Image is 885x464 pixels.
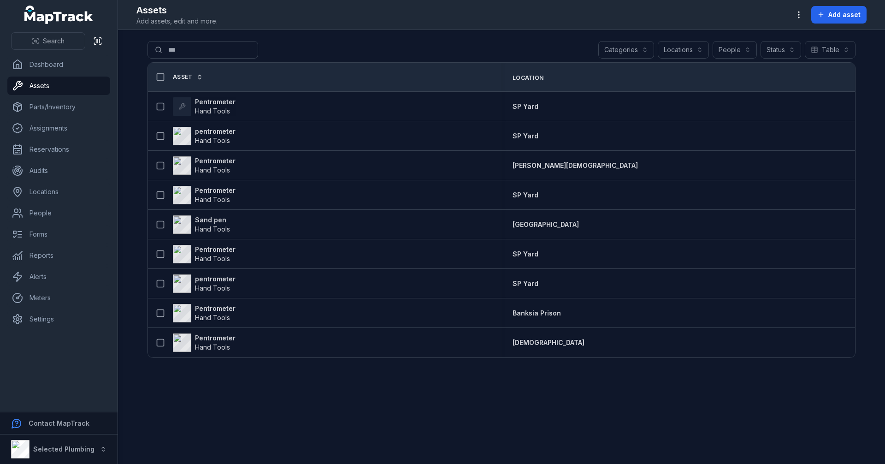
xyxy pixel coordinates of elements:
[173,73,193,81] span: Asset
[136,4,218,17] h2: Assets
[7,161,110,180] a: Audits
[195,196,230,203] span: Hand Tools
[195,107,230,115] span: Hand Tools
[173,73,203,81] a: Asset
[195,304,236,313] strong: Pentrometer
[195,127,236,136] strong: pentrometer
[513,339,584,346] span: [DEMOGRAPHIC_DATA]
[7,268,110,286] a: Alerts
[513,161,638,170] a: [PERSON_NAME][DEMOGRAPHIC_DATA]
[7,204,110,222] a: People
[805,41,855,59] button: Table
[7,183,110,201] a: Locations
[195,314,230,321] span: Hand Tools
[195,333,236,343] strong: Pentrometer
[513,131,538,141] a: SP Yard
[7,246,110,265] a: Reports
[173,215,230,234] a: Sand penHand Tools
[195,343,230,351] span: Hand Tools
[173,127,236,145] a: pentrometerHand Tools
[173,186,236,204] a: PentrometerHand Tools
[513,279,538,288] a: SP Yard
[7,140,110,159] a: Reservations
[513,309,561,318] a: Banksia Prison
[7,98,110,116] a: Parts/Inventory
[811,6,867,24] button: Add asset
[513,250,538,258] span: SP Yard
[513,220,579,229] a: [GEOGRAPHIC_DATA]
[513,102,538,111] a: SP Yard
[513,102,538,110] span: SP Yard
[195,186,236,195] strong: Pentrometer
[195,245,236,254] strong: Pentrometer
[513,280,538,287] span: SP Yard
[173,304,236,322] a: PentrometerHand Tools
[173,245,236,263] a: PentrometerHand Tools
[195,274,236,284] strong: pentrometer
[24,6,94,24] a: MapTrack
[195,215,230,225] strong: Sand pen
[513,309,561,317] span: Banksia Prison
[195,225,230,233] span: Hand Tools
[195,166,230,174] span: Hand Tools
[195,156,236,166] strong: Pentrometer
[11,32,85,50] button: Search
[33,445,94,453] strong: Selected Plumbing
[136,17,218,26] span: Add assets, edit and more.
[513,220,579,228] span: [GEOGRAPHIC_DATA]
[513,132,538,140] span: SP Yard
[513,191,538,199] span: SP Yard
[7,289,110,307] a: Meters
[173,97,236,116] a: PentrometerHand Tools
[173,274,236,293] a: pentrometerHand Tools
[173,156,236,175] a: PentrometerHand Tools
[513,338,584,347] a: [DEMOGRAPHIC_DATA]
[195,255,230,262] span: Hand Tools
[513,74,543,82] span: Location
[195,97,236,107] strong: Pentrometer
[7,77,110,95] a: Assets
[43,36,65,46] span: Search
[7,225,110,244] a: Forms
[513,250,538,259] a: SP Yard
[195,137,230,144] span: Hand Tools
[7,55,110,74] a: Dashboard
[761,41,801,59] button: Status
[513,161,638,169] span: [PERSON_NAME][DEMOGRAPHIC_DATA]
[7,310,110,328] a: Settings
[513,190,538,200] a: SP Yard
[173,333,236,352] a: PentrometerHand Tools
[7,119,110,137] a: Assignments
[713,41,757,59] button: People
[828,10,861,19] span: Add asset
[195,284,230,292] span: Hand Tools
[29,419,89,427] strong: Contact MapTrack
